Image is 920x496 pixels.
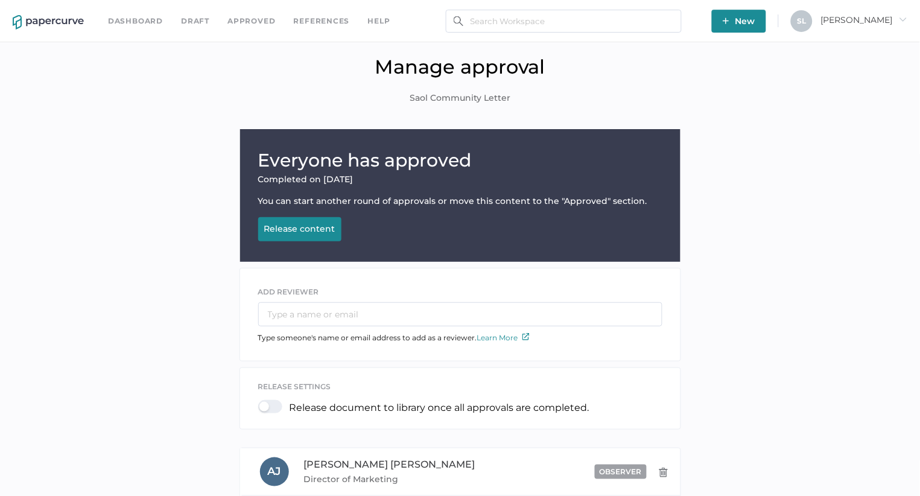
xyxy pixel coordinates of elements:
[13,15,84,30] img: papercurve-logo-colour.7244d18c.svg
[821,14,907,25] span: [PERSON_NAME]
[9,55,911,78] h1: Manage approval
[108,14,163,28] a: Dashboard
[522,333,530,340] img: external-link-icon.7ec190a1.svg
[227,14,275,28] a: Approved
[446,10,682,33] input: Search Workspace
[600,467,642,476] span: observer
[304,459,475,470] span: [PERSON_NAME] [PERSON_NAME]
[368,14,390,28] div: help
[712,10,766,33] button: New
[410,92,510,105] span: Saol Community Letter
[454,16,463,26] img: search.bf03fe8b.svg
[258,174,662,185] div: Completed on [DATE]
[798,16,807,25] span: S L
[268,465,281,478] span: A J
[723,17,729,24] img: plus-white.e19ec114.svg
[290,402,589,413] p: Release document to library once all approvals are completed.
[181,14,209,28] a: Draft
[258,196,662,206] div: You can start another round of approvals or move this content to the "Approved" section.
[258,217,341,241] button: Release content
[899,15,907,24] i: arrow_right
[258,147,662,174] h1: Everyone has approved
[294,14,350,28] a: References
[258,287,319,296] span: ADD REVIEWER
[659,468,668,477] img: delete
[264,223,335,234] div: Release content
[723,10,755,33] span: New
[258,382,331,391] span: release settings
[477,333,530,342] a: Learn More
[258,302,662,326] input: Type a name or email
[258,333,530,342] span: Type someone's name or email address to add as a reviewer.
[304,472,486,486] span: Director of Marketing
